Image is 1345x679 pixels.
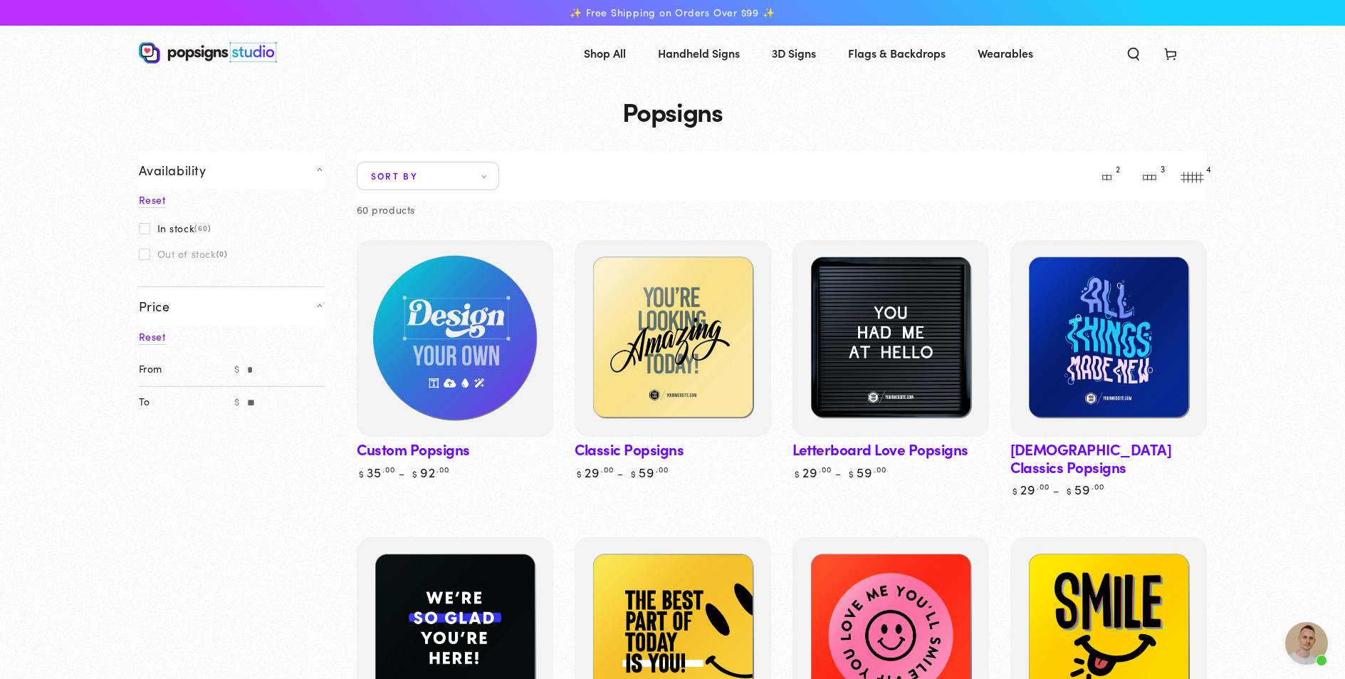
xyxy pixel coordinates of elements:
[227,354,247,386] span: $
[216,249,228,258] span: (0)
[1136,162,1164,190] button: 3
[353,237,555,440] img: Custom Popsigns
[139,329,166,345] a: Reset
[139,151,325,189] summary: Availability
[967,34,1044,72] a: Wearables
[194,224,211,232] span: (60)
[227,386,247,418] span: $
[647,34,750,72] a: Handheld Signs
[978,43,1033,63] span: Wearables
[139,192,166,208] a: Reset
[139,298,170,314] span: Price
[575,240,771,437] a: Classic PopsignsClassic Popsigns
[1010,240,1207,437] a: Baptism Classics PopsignsBaptism Classics Popsigns
[139,354,228,386] label: From
[1115,37,1152,68] summary: Search our site
[139,248,228,259] label: Out of stock
[357,201,416,219] p: 60 products
[761,34,827,72] a: 3D Signs
[139,97,1207,125] h1: Popsigns
[1093,162,1121,190] button: 2
[139,386,228,418] label: To
[848,43,946,63] span: Flags & Backdrops
[357,240,553,437] a: Custom PopsignsCustom Popsigns
[139,222,211,234] label: In stock
[357,162,499,190] summary: Sort by
[792,240,989,437] a: Letterboard Love PopsignsLetterboard Love Popsigns
[658,43,740,63] span: Handheld Signs
[573,34,637,72] a: Shop All
[772,43,816,63] span: 3D Signs
[139,286,325,325] summary: Price
[584,43,626,63] span: Shop All
[139,162,206,178] span: Availability
[837,34,956,72] a: Flags & Backdrops
[570,6,775,19] span: ✨ Free Shipping on Orders Over $99 ✨
[139,42,277,63] img: Popsigns Studio
[1285,622,1328,665] a: Open chat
